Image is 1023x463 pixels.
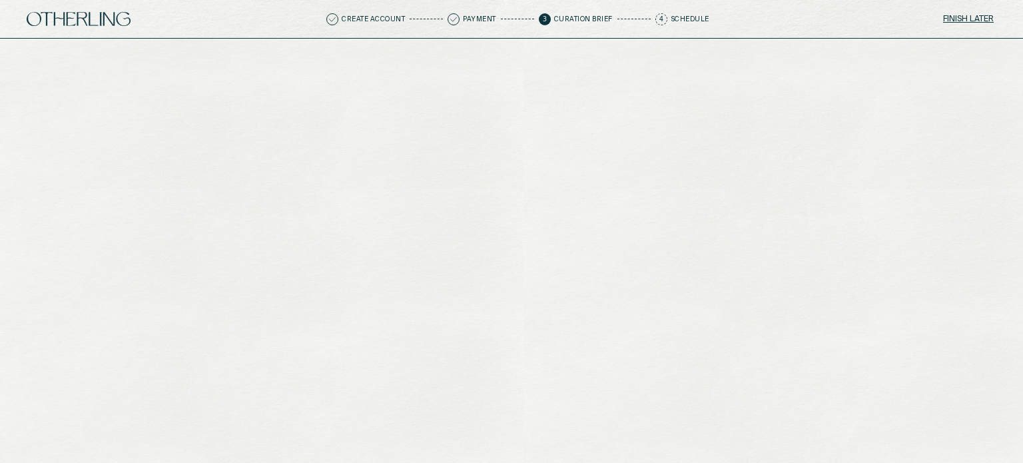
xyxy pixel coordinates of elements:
[671,16,709,23] p: Schedule
[655,13,667,25] span: 4
[342,16,405,23] p: Create Account
[27,12,131,26] img: logo
[940,10,996,29] button: Finish later
[554,16,613,23] p: Curation Brief
[463,16,496,23] p: Payment
[539,13,551,25] span: 3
